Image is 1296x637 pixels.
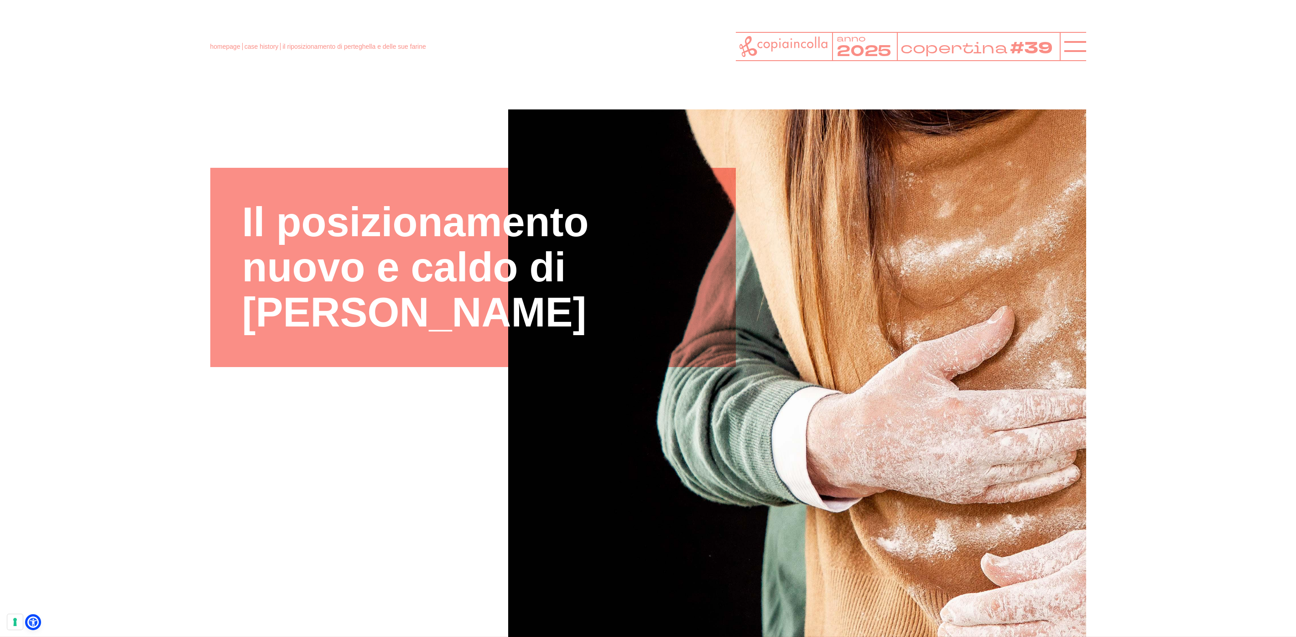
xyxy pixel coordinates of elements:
a: homepage [210,43,240,50]
a: Open Accessibility Menu [27,616,39,628]
tspan: anno [836,32,865,44]
span: il riposizionamento di perteghella e delle sue farine [282,43,426,50]
a: case history [245,43,279,50]
tspan: copertina [900,37,1009,59]
tspan: #39 [1012,37,1055,60]
tspan: 2025 [836,41,891,62]
button: Le tue preferenze relative al consenso per le tecnologie di tracciamento [7,614,23,630]
h1: Il posizionamento nuovo e caldo di [PERSON_NAME] [242,200,704,335]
